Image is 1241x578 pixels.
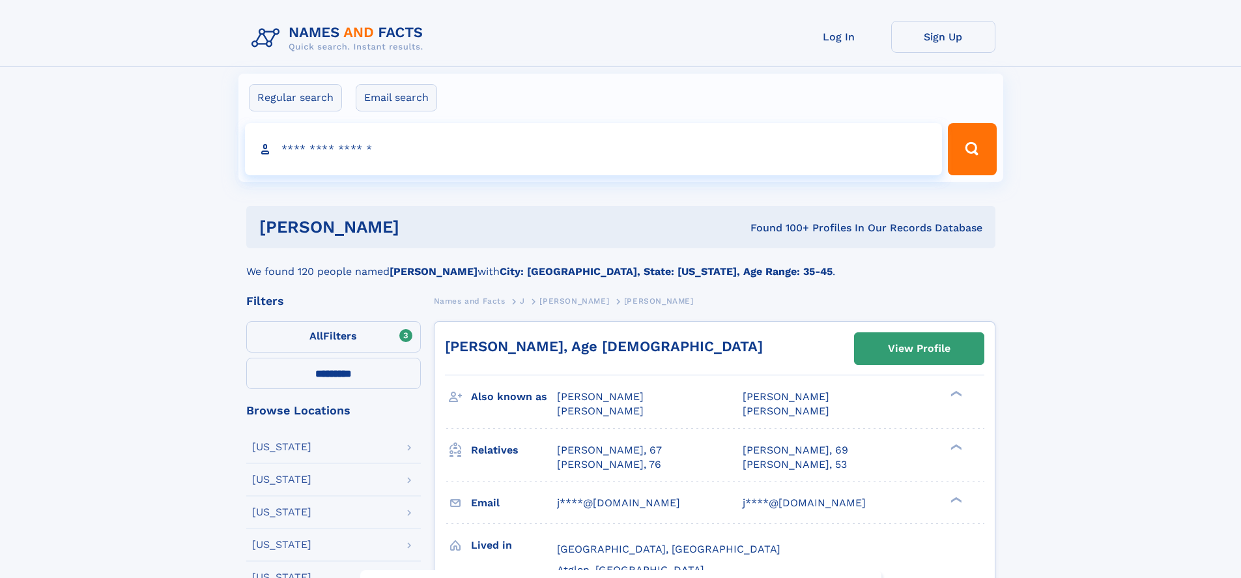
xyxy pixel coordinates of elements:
[947,495,963,504] div: ❯
[557,405,644,417] span: [PERSON_NAME]
[539,296,609,306] span: [PERSON_NAME]
[246,321,421,353] label: Filters
[787,21,891,53] a: Log In
[471,534,557,556] h3: Lived in
[888,334,950,364] div: View Profile
[252,474,311,485] div: [US_STATE]
[557,443,662,457] a: [PERSON_NAME], 67
[434,293,506,309] a: Names and Facts
[252,507,311,517] div: [US_STATE]
[246,295,421,307] div: Filters
[471,492,557,514] h3: Email
[948,123,996,175] button: Search Button
[259,219,575,235] h1: [PERSON_NAME]
[520,296,525,306] span: J
[743,390,829,403] span: [PERSON_NAME]
[947,442,963,451] div: ❯
[891,21,995,53] a: Sign Up
[624,296,694,306] span: [PERSON_NAME]
[309,330,323,342] span: All
[245,123,943,175] input: search input
[947,390,963,398] div: ❯
[743,457,847,472] a: [PERSON_NAME], 53
[252,540,311,550] div: [US_STATE]
[252,442,311,452] div: [US_STATE]
[356,84,437,111] label: Email search
[246,405,421,416] div: Browse Locations
[557,390,644,403] span: [PERSON_NAME]
[246,248,995,280] div: We found 120 people named with .
[575,221,982,235] div: Found 100+ Profiles In Our Records Database
[471,439,557,461] h3: Relatives
[855,333,984,364] a: View Profile
[743,443,848,457] a: [PERSON_NAME], 69
[539,293,609,309] a: [PERSON_NAME]
[520,293,525,309] a: J
[445,338,763,354] a: [PERSON_NAME], Age [DEMOGRAPHIC_DATA]
[246,21,434,56] img: Logo Names and Facts
[743,405,829,417] span: [PERSON_NAME]
[557,457,661,472] a: [PERSON_NAME], 76
[471,386,557,408] h3: Also known as
[390,265,478,278] b: [PERSON_NAME]
[500,265,833,278] b: City: [GEOGRAPHIC_DATA], State: [US_STATE], Age Range: 35-45
[557,564,704,576] span: Atglen, [GEOGRAPHIC_DATA]
[249,84,342,111] label: Regular search
[557,543,780,555] span: [GEOGRAPHIC_DATA], [GEOGRAPHIC_DATA]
